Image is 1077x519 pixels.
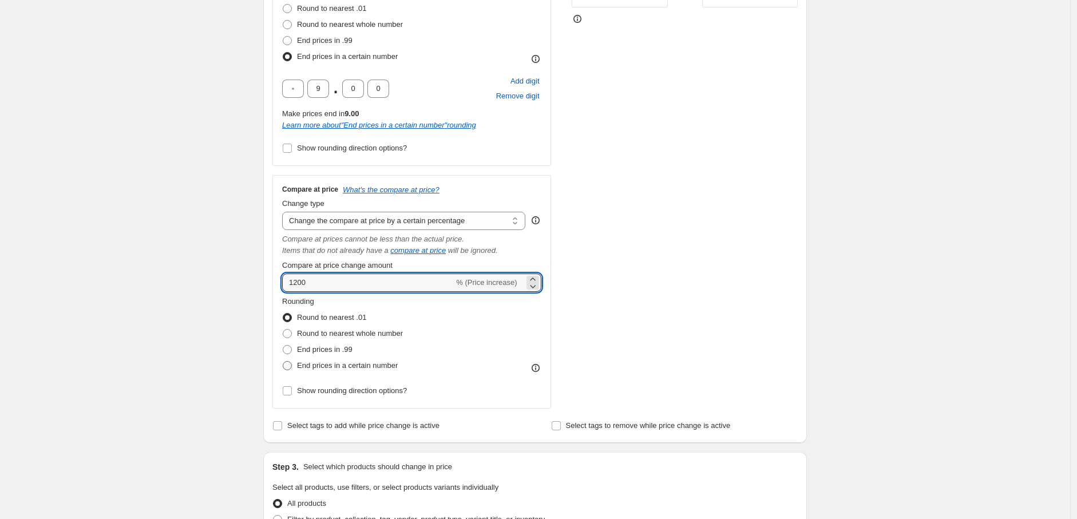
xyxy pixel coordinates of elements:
[332,80,339,98] span: .
[297,361,398,370] span: End prices in a certain number
[287,421,439,430] span: Select tags to add while price change is active
[530,215,541,226] div: help
[496,90,540,102] span: Remove digit
[297,313,366,322] span: Round to nearest .01
[297,52,398,61] span: End prices in a certain number
[282,199,324,208] span: Change type
[456,278,517,287] span: % (Price increase)
[566,421,731,430] span: Select tags to remove while price change is active
[297,144,407,152] span: Show rounding direction options?
[297,36,353,45] span: End prices in .99
[282,274,454,292] input: -15
[343,185,439,194] button: What's the compare at price?
[282,297,314,306] span: Rounding
[367,80,389,98] input: ﹡
[297,329,403,338] span: Round to nearest whole number
[282,121,476,129] i: Learn more about " End prices in a certain number " rounding
[297,386,407,395] span: Show rounding direction options?
[297,20,403,29] span: Round to nearest whole number
[342,80,364,98] input: ﹡
[297,4,366,13] span: Round to nearest .01
[345,109,359,118] b: 9.00
[303,461,452,473] p: Select which products should change in price
[282,261,393,270] span: Compare at price change amount
[282,185,338,194] h3: Compare at price
[272,483,498,492] span: Select all products, use filters, or select products variants individually
[282,121,476,129] a: Learn more about"End prices in a certain number"rounding
[282,80,304,98] input: ﹡
[287,499,326,508] span: All products
[510,76,540,87] span: Add digit
[509,74,541,89] button: Add placeholder
[272,461,299,473] h2: Step 3.
[494,89,541,104] button: Remove placeholder
[307,80,329,98] input: ﹡
[390,246,446,255] button: compare at price
[448,246,498,255] i: will be ignored.
[282,109,359,118] span: Make prices end in
[282,235,464,243] i: Compare at prices cannot be less than the actual price.
[297,345,353,354] span: End prices in .99
[282,246,389,255] i: Items that do not already have a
